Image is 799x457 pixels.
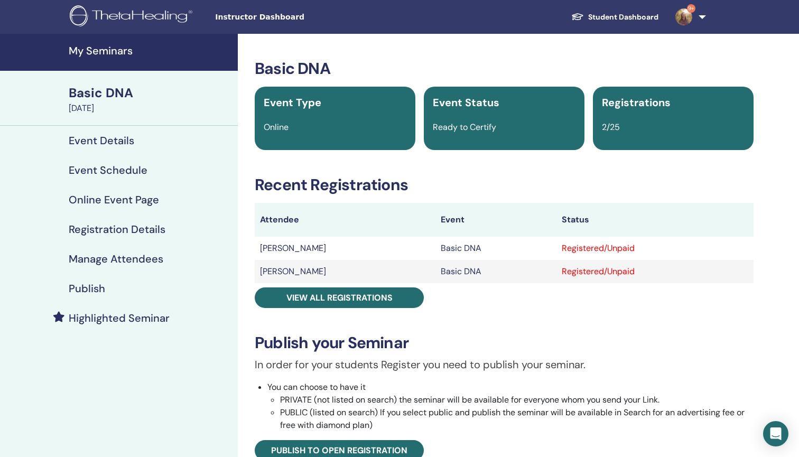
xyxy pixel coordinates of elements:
[562,265,748,278] div: Registered/Unpaid
[602,122,620,133] span: 2/25
[69,253,163,265] h4: Manage Attendees
[435,260,556,283] td: Basic DNA
[215,12,374,23] span: Instructor Dashboard
[70,5,196,29] img: logo.png
[433,96,499,109] span: Event Status
[280,406,754,432] li: PUBLIC (listed on search) If you select public and publish the seminar will be available in Searc...
[563,7,667,27] a: Student Dashboard
[69,312,170,324] h4: Highlighted Seminar
[255,260,435,283] td: [PERSON_NAME]
[435,203,556,237] th: Event
[675,8,692,25] img: default.jpg
[562,242,748,255] div: Registered/Unpaid
[69,282,105,295] h4: Publish
[69,164,147,176] h4: Event Schedule
[571,12,584,21] img: graduation-cap-white.svg
[286,292,393,303] span: View all registrations
[267,381,754,432] li: You can choose to have it
[255,59,754,78] h3: Basic DNA
[62,84,238,115] a: Basic DNA[DATE]
[264,122,289,133] span: Online
[255,203,435,237] th: Attendee
[69,134,134,147] h4: Event Details
[602,96,671,109] span: Registrations
[280,394,754,406] li: PRIVATE (not listed on search) the seminar will be available for everyone whom you send your Link.
[435,237,556,260] td: Basic DNA
[433,122,496,133] span: Ready to Certify
[69,102,231,115] div: [DATE]
[69,193,159,206] h4: Online Event Page
[264,96,321,109] span: Event Type
[763,421,788,446] div: Open Intercom Messenger
[255,237,435,260] td: [PERSON_NAME]
[556,203,754,237] th: Status
[687,4,695,13] span: 9+
[69,44,231,57] h4: My Seminars
[255,357,754,372] p: In order for your students Register you need to publish your seminar.
[255,287,424,308] a: View all registrations
[255,333,754,352] h3: Publish your Seminar
[255,175,754,194] h3: Recent Registrations
[271,445,407,456] span: Publish to open registration
[69,223,165,236] h4: Registration Details
[69,84,231,102] div: Basic DNA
